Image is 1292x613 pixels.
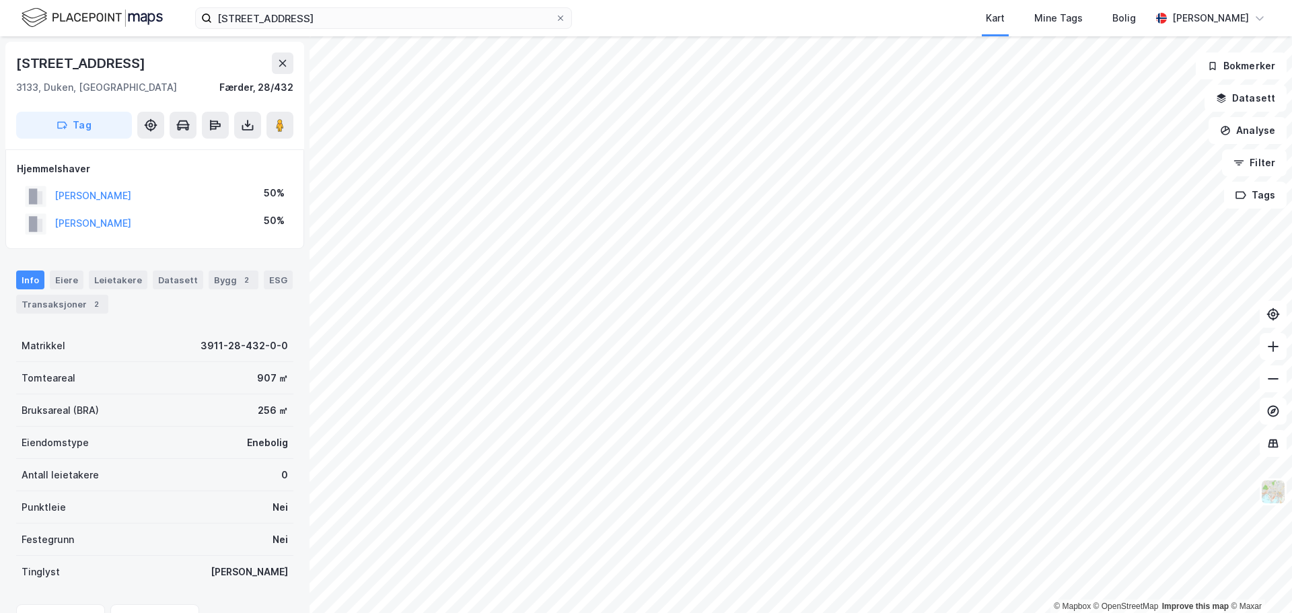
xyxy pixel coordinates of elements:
button: Tags [1224,182,1287,209]
div: 256 ㎡ [258,402,288,419]
div: Bygg [209,271,258,289]
div: 2 [240,273,253,287]
div: Datasett [153,271,203,289]
img: Z [1260,479,1286,505]
div: Festegrunn [22,532,74,548]
div: Nei [273,532,288,548]
button: Bokmerker [1196,52,1287,79]
button: Filter [1222,149,1287,176]
div: Leietakere [89,271,147,289]
div: Færder, 28/432 [219,79,293,96]
div: 3133, Duken, [GEOGRAPHIC_DATA] [16,79,177,96]
div: Kart [986,10,1005,26]
button: Datasett [1205,85,1287,112]
div: Eiere [50,271,83,289]
div: Tinglyst [22,564,60,580]
input: Søk på adresse, matrikkel, gårdeiere, leietakere eller personer [212,8,555,28]
div: ESG [264,271,293,289]
div: [STREET_ADDRESS] [16,52,148,74]
div: Bolig [1112,10,1136,26]
div: Tomteareal [22,370,75,386]
button: Analyse [1209,117,1287,144]
div: Eiendomstype [22,435,89,451]
div: Bruksareal (BRA) [22,402,99,419]
div: 50% [264,213,285,229]
div: [PERSON_NAME] [1172,10,1249,26]
img: logo.f888ab2527a4732fd821a326f86c7f29.svg [22,6,163,30]
button: Tag [16,112,132,139]
div: 50% [264,185,285,201]
div: 2 [89,297,103,311]
div: Info [16,271,44,289]
div: Antall leietakere [22,467,99,483]
a: Improve this map [1162,602,1229,611]
div: [PERSON_NAME] [211,564,288,580]
div: 3911-28-432-0-0 [201,338,288,354]
div: Nei [273,499,288,515]
div: Transaksjoner [16,295,108,314]
div: Punktleie [22,499,66,515]
div: Mine Tags [1034,10,1083,26]
a: Mapbox [1054,602,1091,611]
div: 0 [281,467,288,483]
iframe: Chat Widget [1225,548,1292,613]
div: Matrikkel [22,338,65,354]
div: Kontrollprogram for chat [1225,548,1292,613]
div: 907 ㎡ [257,370,288,386]
a: OpenStreetMap [1093,602,1159,611]
div: Hjemmelshaver [17,161,293,177]
div: Enebolig [247,435,288,451]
